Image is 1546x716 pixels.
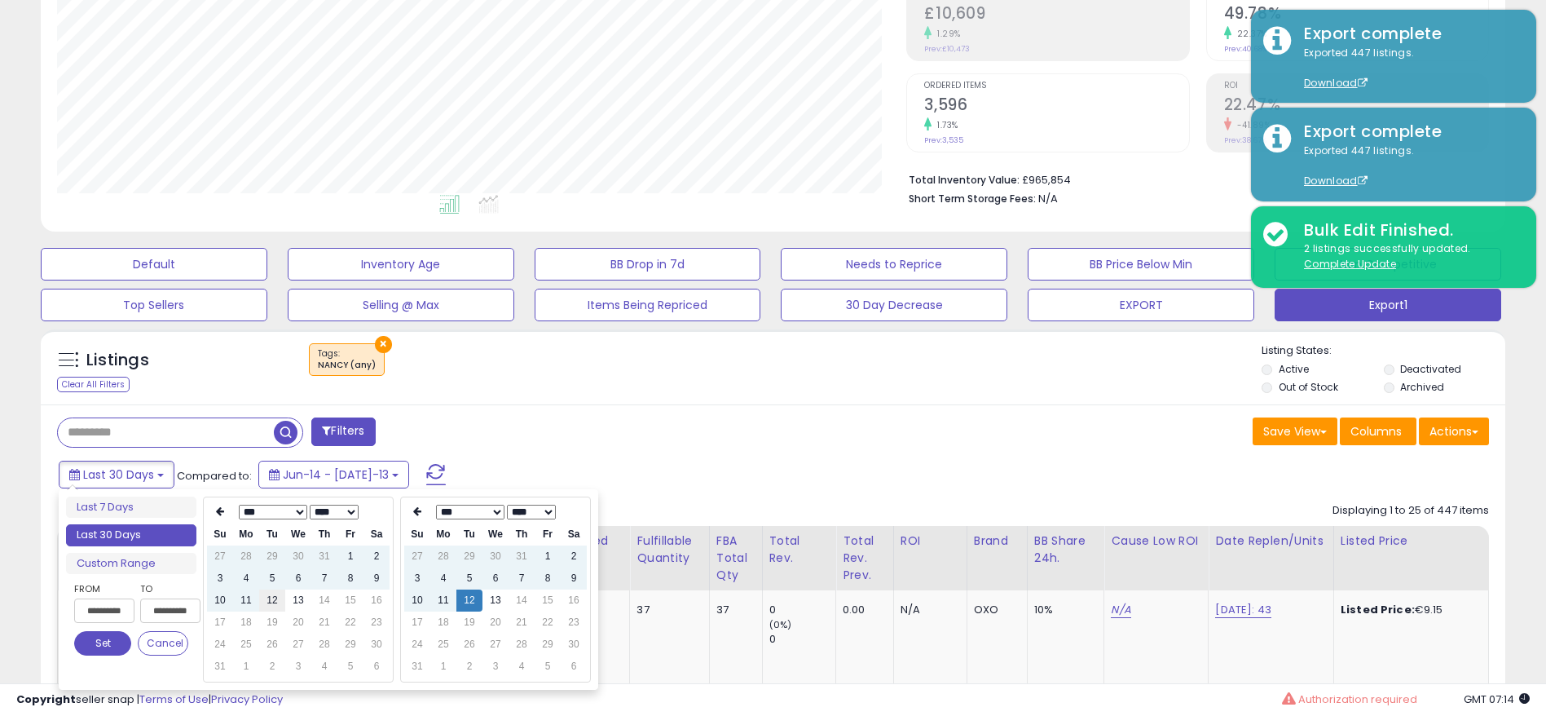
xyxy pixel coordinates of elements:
label: To [140,581,188,597]
th: Su [404,524,430,546]
td: 16 [561,590,587,612]
td: 2 [259,656,285,678]
button: BB Price Below Min [1028,248,1254,281]
td: 12 [259,590,285,612]
td: 15 [337,590,363,612]
td: 24 [404,634,430,656]
td: 10 [207,590,233,612]
small: 22.37% [1231,28,1267,40]
div: 2 listings successfully updated. [1292,241,1524,272]
h2: 49.78% [1224,4,1488,26]
th: Su [207,524,233,546]
p: Listing States: [1262,343,1505,359]
div: Total Rev. [769,533,829,567]
td: 11 [430,590,456,612]
td: 11 [233,590,259,612]
td: 20 [482,612,509,634]
td: 18 [233,612,259,634]
td: 17 [404,612,430,634]
small: (0%) [769,618,792,631]
span: Last 30 Days [83,466,154,483]
td: 5 [535,656,561,678]
td: 6 [482,568,509,590]
td: 7 [509,568,535,590]
td: 6 [363,656,390,678]
div: 0 [769,632,835,647]
th: Mo [430,524,456,546]
td: 3 [482,656,509,678]
td: 29 [259,546,285,568]
td: 19 [456,612,482,634]
span: ROI [1224,82,1488,91]
li: Last 7 Days [66,497,196,519]
td: 8 [337,568,363,590]
a: N/A [1111,602,1130,618]
td: 27 [285,634,311,656]
h2: 22.47% [1224,95,1488,117]
div: 0.00 [843,603,881,617]
button: Items Being Repriced [535,289,761,321]
td: 13 [285,590,311,612]
td: 28 [311,634,337,656]
span: Tags : [318,347,376,372]
small: 1.29% [932,28,961,40]
th: Tu [259,524,285,546]
button: Filters [311,418,375,446]
button: EXPORT [1028,289,1254,321]
td: 20 [285,612,311,634]
td: 29 [535,634,561,656]
label: Out of Stock [1279,380,1338,394]
div: Listed Price [1341,533,1482,550]
td: 4 [311,656,337,678]
span: Ordered Items [924,82,1188,91]
td: 16 [363,590,390,612]
a: Privacy Policy [211,692,283,707]
td: 24 [207,634,233,656]
td: 22 [337,612,363,634]
td: 30 [285,546,311,568]
label: Archived [1400,380,1444,394]
button: Export1 [1275,289,1501,321]
div: Total Rev. Prev. [843,533,887,584]
td: 2 [456,656,482,678]
button: Default [41,248,267,281]
a: [DATE]: 43 [1215,602,1271,618]
div: Ordered Items [559,533,623,567]
button: Set [74,631,131,656]
th: Fr [535,524,561,546]
td: 27 [482,634,509,656]
div: Date Replen/Units [1215,533,1327,550]
td: 25 [430,634,456,656]
td: 6 [285,568,311,590]
td: 31 [404,656,430,678]
td: 29 [337,634,363,656]
small: Prev: 40.68% [1224,44,1267,54]
td: 31 [509,546,535,568]
div: FBA Total Qty [716,533,755,584]
button: BB Drop in 7d [535,248,761,281]
h2: 3,596 [924,95,1188,117]
td: 9 [561,568,587,590]
td: 21 [311,612,337,634]
td: 1 [337,546,363,568]
td: 18 [430,612,456,634]
button: Columns [1340,418,1416,445]
button: × [375,336,392,353]
td: 28 [509,634,535,656]
th: Th [311,524,337,546]
small: Prev: 3,535 [924,135,963,145]
td: 21 [509,612,535,634]
th: Tu [456,524,482,546]
b: Listed Price: [1341,602,1415,617]
div: ROI [901,533,960,550]
td: 14 [311,590,337,612]
a: Terms of Use [139,692,209,707]
div: Brand [974,533,1020,550]
td: 30 [561,634,587,656]
th: CSV column name: cust_attr_5_Cause Low ROI [1104,526,1209,590]
th: Mo [233,524,259,546]
label: Active [1279,362,1309,376]
a: Download [1304,174,1368,188]
td: 26 [456,634,482,656]
button: Selling @ Max [288,289,514,321]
